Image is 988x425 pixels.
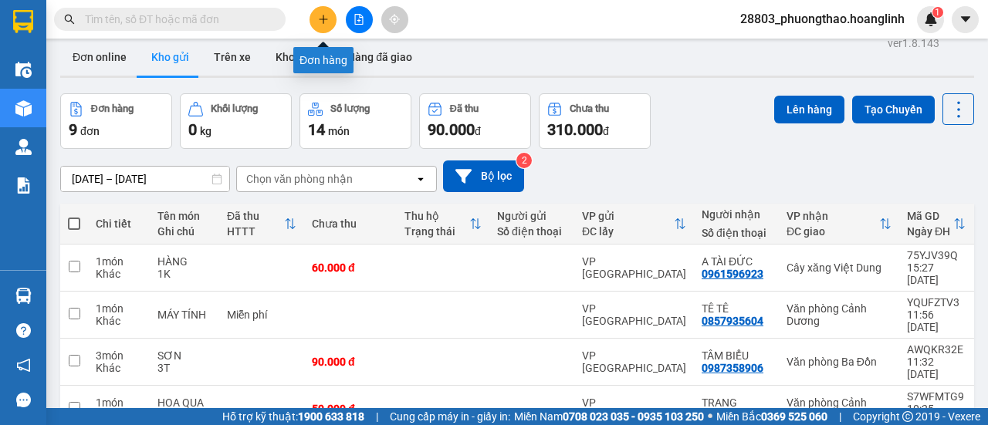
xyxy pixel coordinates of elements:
div: Chọn văn phòng nhận [246,171,353,187]
div: MÁY TÍNH [157,309,211,321]
button: Tạo Chuyến [852,96,935,123]
span: Cung cấp máy in - giấy in: [390,408,510,425]
div: 75YJV39Q [907,249,966,261]
div: 11:32 [DATE] [907,356,966,380]
sup: 1 [932,7,943,18]
button: Đã thu90.000đ [419,93,531,149]
img: warehouse-icon [15,288,32,304]
div: Chưa thu [570,103,609,114]
div: 0857935604 [702,315,763,327]
button: Hàng đã giao [335,39,425,76]
button: Kho nhận [263,39,335,76]
span: plus [318,14,329,25]
button: plus [310,6,337,33]
div: Khác [96,315,142,327]
span: kg [200,125,211,137]
div: Người nhận [702,208,771,221]
span: | [376,408,378,425]
div: 1 món [96,302,142,315]
span: message [16,393,31,407]
div: S7WFMTG9 [907,390,966,403]
div: Ngày ĐH [907,225,953,238]
input: Select a date range. [61,167,229,191]
div: SƠN [157,349,211,362]
div: YQUFZTV3 [907,296,966,309]
div: 50.000 đ [312,403,389,415]
div: 0961596923 [702,268,763,280]
span: Hỗ trợ kỹ thuật: [222,408,364,425]
div: 11:56 [DATE] [907,309,966,333]
span: món [328,125,350,137]
div: Thu hộ [404,210,469,222]
div: Số điện thoại [702,227,771,239]
div: VP nhận [787,210,879,222]
div: Tên món [157,210,211,222]
strong: 0708 023 035 - 0935 103 250 [563,410,704,423]
div: Chưa thu [312,218,389,230]
span: file-add [354,14,364,25]
div: Cây xăng Việt Dung [787,261,892,274]
button: aim [381,6,408,33]
div: Ghi chú [157,225,211,238]
img: warehouse-icon [15,100,32,116]
img: solution-icon [15,177,32,194]
button: Bộ lọc [443,160,524,192]
div: Văn phòng Cảnh Dương [787,302,892,327]
button: Số lượng14món [299,93,411,149]
div: ĐC giao [787,225,879,238]
div: Mã GD [907,210,953,222]
span: notification [16,358,31,373]
div: HÀNG [157,255,211,268]
button: file-add [346,6,373,33]
div: Miễn phí [227,309,296,321]
div: Đơn hàng [293,47,354,73]
div: VP [GEOGRAPHIC_DATA] [582,302,686,327]
div: AWQKR32E [907,343,966,356]
img: logo-vxr [13,10,33,33]
div: 0987358906 [702,362,763,374]
span: ⚪️ [708,413,712,420]
div: 3T [157,362,211,374]
span: 1 [935,7,940,18]
div: HOA QUA [157,396,211,409]
div: TÊ TÊ [702,302,771,315]
img: warehouse-icon [15,62,32,78]
div: Số lượng [330,103,370,114]
div: Chi tiết [96,218,142,230]
div: VP gửi [582,210,674,222]
div: VP [GEOGRAPHIC_DATA] [582,349,686,374]
div: Khác [96,268,142,280]
div: Khác [96,362,142,374]
button: Trên xe [201,39,263,76]
div: ĐC lấy [582,225,674,238]
span: search [64,14,75,25]
span: caret-down [959,12,973,26]
input: Tìm tên, số ĐT hoặc mã đơn [85,11,267,28]
button: Lên hàng [774,96,844,123]
div: VP [GEOGRAPHIC_DATA] [582,255,686,280]
div: 1 món [96,396,142,409]
div: HTTT [227,225,284,238]
th: Toggle SortBy [574,204,694,245]
div: TÂM BIỂU [702,349,771,362]
div: 1K [157,268,211,280]
th: Toggle SortBy [899,204,973,245]
span: aim [389,14,400,25]
div: A TÀI ĐỨC [702,255,771,268]
div: Đơn hàng [91,103,134,114]
button: Đơn online [60,39,139,76]
b: [PERSON_NAME] [93,36,260,62]
div: TRANG [702,396,771,409]
span: | [839,408,841,425]
h2: AWQKR32E [8,89,124,115]
span: đ [603,125,609,137]
button: Khối lượng0kg [180,93,292,149]
div: 3 món [96,349,142,362]
div: Văn phòng Ba Đồn [787,356,892,368]
sup: 2 [516,153,532,168]
strong: 0369 525 060 [761,410,827,423]
span: 9 [69,120,77,139]
img: warehouse-icon [15,139,32,155]
strong: 1900 633 818 [298,410,364,423]
span: 28803_phuongthao.hoanglinh [728,9,917,29]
